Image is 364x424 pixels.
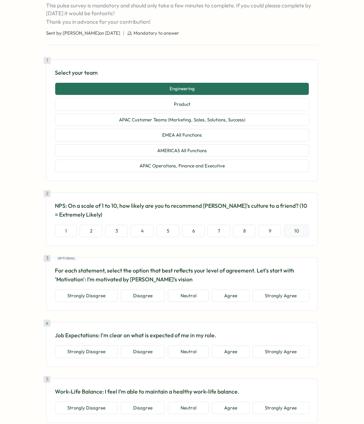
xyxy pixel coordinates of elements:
button: Strongly Disagree [55,345,118,358]
span: Mandatory to answer [133,30,179,36]
p: NPS: On a scale of 1 to 10, how likely are you to recommend [PERSON_NAME]'s culture to a friend? ... [55,201,309,219]
div: 4 [44,320,51,327]
button: 6 [182,225,205,237]
p: Job Expectations: I'm clear on what is expected of me in my role. [55,331,309,340]
button: 5 [157,225,179,237]
button: Strongly Agree [252,345,309,358]
button: 8 [233,225,256,237]
button: 9 [258,225,281,237]
button: Product [55,98,309,111]
span: | [123,30,124,36]
div: 1 [44,57,51,64]
p: Select your team [55,68,309,77]
button: Neutral [168,290,209,302]
button: Strongly Agree [252,290,309,302]
button: Strongly Disagree [55,402,118,414]
div: 2 [44,190,51,197]
button: APAC Operations, Finance and Executive [55,160,309,172]
div: 3 [44,255,51,262]
button: Neutral [168,402,209,414]
p: Work-Life Balance: I feel I’m able to maintain a healthy work-life balance. [55,387,309,396]
button: Engineering [55,82,309,95]
button: Strongly Agree [252,402,309,414]
button: 2 [80,225,102,237]
button: Disagree [121,290,165,302]
button: 4 [131,225,154,237]
button: Disagree [121,402,165,414]
button: Agree [212,290,250,302]
button: Agree [212,402,250,414]
button: AMERICAS All Functions [55,144,309,157]
button: 1 [55,225,77,237]
span: Sent by: [PERSON_NAME] on [DATE] [46,30,120,36]
button: Agree [212,345,250,358]
button: Strongly Disagree [55,290,118,302]
button: 10 [284,225,309,237]
div: 5 [44,376,51,383]
button: EMEA All Functions [55,129,309,142]
p: For each statement, select the option that best reflects your level of agreement. Let's start wit... [55,266,309,284]
button: Disagree [121,345,165,358]
span: Optional [58,256,75,261]
button: 7 [207,225,230,237]
button: APAC Customer Teams (Marketing, Sales, Solutions, Success) [55,114,309,126]
button: 3 [105,225,128,237]
button: Neutral [168,345,209,358]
